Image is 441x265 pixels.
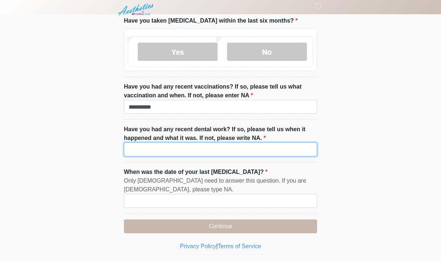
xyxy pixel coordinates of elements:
[180,248,216,254] a: Privacy Policy
[117,5,156,22] img: Aesthetics by Emediate Cure Logo
[124,224,317,238] button: Continue
[227,47,307,65] label: No
[216,248,218,254] a: |
[218,248,261,254] a: Terms of Service
[124,181,317,198] div: Only [DEMOGRAPHIC_DATA] need to answer this question. If you are [DEMOGRAPHIC_DATA], please type NA.
[124,129,317,147] label: Have you had any recent dental work? If so, please tell us when it happened and what it was. If n...
[138,47,218,65] label: Yes
[124,87,317,104] label: Have you had any recent vaccinations? If so, please tell us what vaccination and when. If not, pl...
[124,172,268,181] label: When was the date of your last [MEDICAL_DATA]?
